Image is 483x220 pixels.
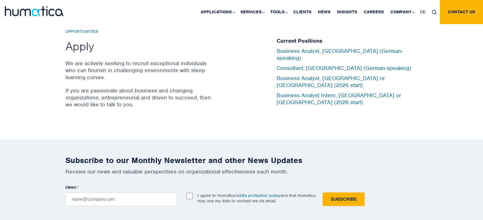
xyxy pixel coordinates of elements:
input: name@company.com [65,192,177,206]
a: Business Analyst, [GEOGRAPHIC_DATA] or [GEOGRAPHIC_DATA] (2026 start) [277,75,385,89]
h2: Apply [65,39,213,53]
input: I agree to Humatica'sdata protection policyand that Humatica may use my data to contact me via em... [186,193,193,199]
input: Subscribe [323,192,365,206]
a: Business Analyst Intern, [GEOGRAPHIC_DATA] or [GEOGRAPHIC_DATA] (2026 start) [277,92,401,106]
p: If you are passionate about business and changing organizations, entrepreneurial and driven to su... [65,87,213,108]
span: DE [420,9,426,15]
h2: Subscribe to our Monthly Newsletter and other News Updates [65,155,418,165]
img: search_icon [432,10,437,15]
p: Receive our news and valuable perspectives on organizational effectiveness each month. [65,168,418,175]
span: EMAIL [65,185,77,190]
h5: Current Positions [277,38,418,45]
a: Consultant, [GEOGRAPHIC_DATA] (German-speaking) [277,65,411,72]
p: I agree to Humatica's and that Humatica may use my data to contact me via email. [198,193,316,204]
p: We are actively seeking to recruit exceptional individuals who can flourish in challenging enviro... [65,60,213,81]
a: data protection policy [238,193,280,198]
img: logo [5,6,64,16]
a: Business Analyst, [GEOGRAPHIC_DATA] (German-speaking) [277,47,403,61]
h6: Opportunities [65,29,213,35]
